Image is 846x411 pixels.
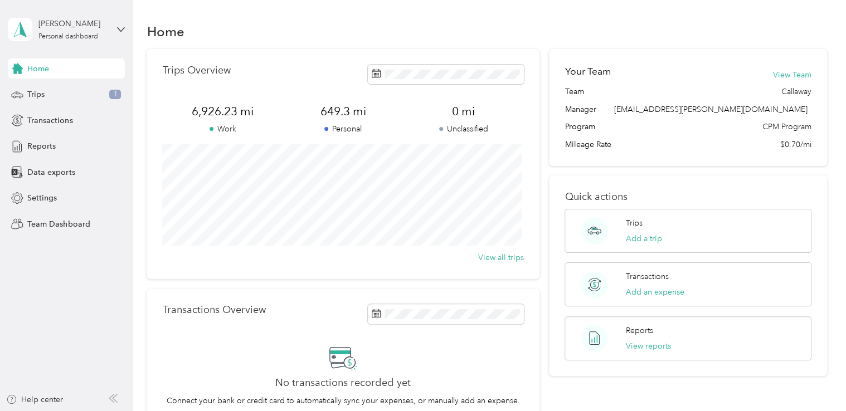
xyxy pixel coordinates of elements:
[773,69,811,81] button: View Team
[565,104,596,115] span: Manager
[27,192,57,204] span: Settings
[565,139,611,150] span: Mileage Rate
[478,252,524,263] button: View all trips
[27,218,90,230] span: Team Dashboard
[626,217,643,229] p: Trips
[626,233,662,244] button: Add a trip
[565,65,610,79] h2: Your Team
[784,349,846,411] iframe: Everlance-gr Chat Button Frame
[167,395,520,407] p: Connect your bank or credit card to automatically sync your expenses, or manually add an expense.
[283,104,403,119] span: 649.3 mi
[565,191,811,203] p: Quick actions
[283,123,403,135] p: Personal
[147,26,184,37] h1: Home
[781,86,811,97] span: Callaway
[565,121,595,133] span: Program
[762,121,811,133] span: CPM Program
[6,394,63,405] button: Help center
[38,33,98,40] div: Personal dashboard
[626,286,684,298] button: Add an expense
[614,105,808,114] span: [EMAIL_ADDRESS][PERSON_NAME][DOMAIN_NAME]
[565,86,584,97] span: Team
[626,271,669,282] p: Transactions
[626,340,671,352] button: View reports
[27,167,75,178] span: Data exports
[275,377,411,389] h2: No transactions recorded yet
[403,104,524,119] span: 0 mi
[780,139,811,150] span: $0.70/mi
[403,123,524,135] p: Unclassified
[162,304,265,316] p: Transactions Overview
[626,325,653,336] p: Reports
[38,18,108,30] div: [PERSON_NAME]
